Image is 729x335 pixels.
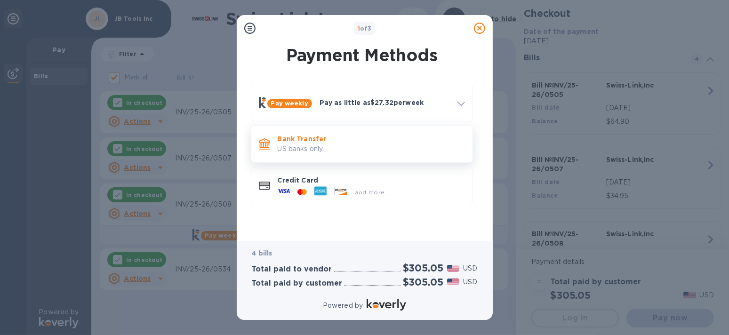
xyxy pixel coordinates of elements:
[278,175,465,185] p: Credit Card
[463,277,477,287] p: USD
[249,45,475,65] h1: Payment Methods
[447,279,460,285] img: USD
[323,301,363,311] p: Powered by
[358,25,372,32] b: of 3
[355,189,390,196] span: and more...
[367,299,406,311] img: Logo
[252,265,332,274] h3: Total paid to vendor
[278,144,465,154] p: US banks only.
[358,25,360,32] span: 1
[320,98,450,107] p: Pay as little as $27.32 per week
[252,279,343,288] h3: Total paid by customer
[278,134,465,144] p: Bank Transfer
[403,262,443,274] h2: $305.05
[271,100,308,107] b: Pay weekly
[252,249,272,257] b: 4 bills
[403,276,443,288] h2: $305.05
[447,265,460,271] img: USD
[463,263,477,273] p: USD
